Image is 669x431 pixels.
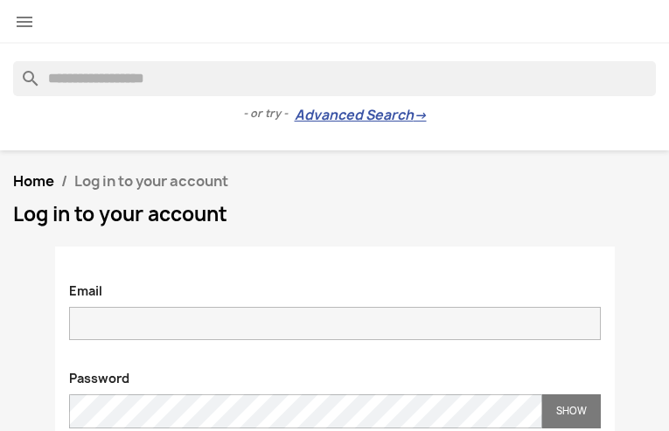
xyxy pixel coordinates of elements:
[542,394,601,428] button: Show
[295,107,427,124] a: Advanced Search→
[56,361,143,387] label: Password
[69,394,542,428] input: Password input
[74,171,228,191] span: Log in to your account
[13,61,34,82] i: search
[243,105,295,122] span: - or try -
[56,274,115,300] label: Email
[414,107,427,124] span: →
[13,61,656,96] input: Search
[13,171,54,191] a: Home
[14,11,35,32] i: 
[13,204,656,225] h1: Log in to your account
